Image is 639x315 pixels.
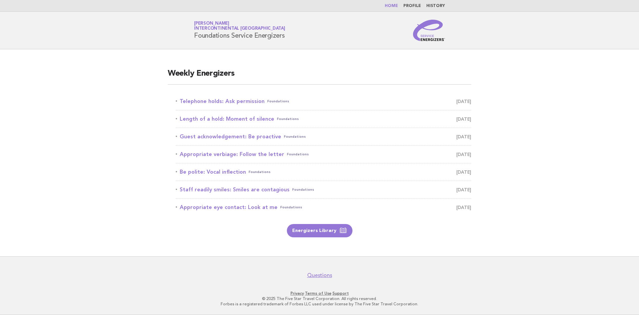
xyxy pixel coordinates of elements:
[292,185,314,194] span: Foundations
[194,22,285,39] h1: Foundations Service Energizers
[277,114,299,124] span: Foundations
[249,167,271,177] span: Foundations
[176,114,471,124] a: Length of a hold: Moment of silenceFoundations [DATE]
[456,132,471,141] span: [DATE]
[267,97,289,106] span: Foundations
[305,291,331,296] a: Terms of Use
[176,167,471,177] a: Be polite: Vocal inflectionFoundations [DATE]
[284,132,306,141] span: Foundations
[456,203,471,212] span: [DATE]
[194,27,285,31] span: InterContinental [GEOGRAPHIC_DATA]
[291,291,304,296] a: Privacy
[456,150,471,159] span: [DATE]
[116,296,523,301] p: © 2025 The Five Star Travel Corporation. All rights reserved.
[176,132,471,141] a: Guest acknowledgement: Be proactiveFoundations [DATE]
[168,68,471,85] h2: Weekly Energizers
[287,150,309,159] span: Foundations
[116,291,523,296] p: · ·
[426,4,445,8] a: History
[332,291,349,296] a: Support
[456,185,471,194] span: [DATE]
[413,20,445,41] img: Service Energizers
[280,203,302,212] span: Foundations
[456,97,471,106] span: [DATE]
[456,114,471,124] span: [DATE]
[116,301,523,307] p: Forbes is a registered trademark of Forbes LLC used under license by The Five Star Travel Corpora...
[176,203,471,212] a: Appropriate eye contact: Look at meFoundations [DATE]
[176,150,471,159] a: Appropriate verbiage: Follow the letterFoundations [DATE]
[456,167,471,177] span: [DATE]
[403,4,421,8] a: Profile
[287,224,352,237] a: Energizers Library
[176,97,471,106] a: Telephone holds: Ask permissionFoundations [DATE]
[385,4,398,8] a: Home
[176,185,471,194] a: Staff readily smiles: Smiles are contagiousFoundations [DATE]
[194,21,285,31] a: [PERSON_NAME]InterContinental [GEOGRAPHIC_DATA]
[307,272,332,279] a: Questions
